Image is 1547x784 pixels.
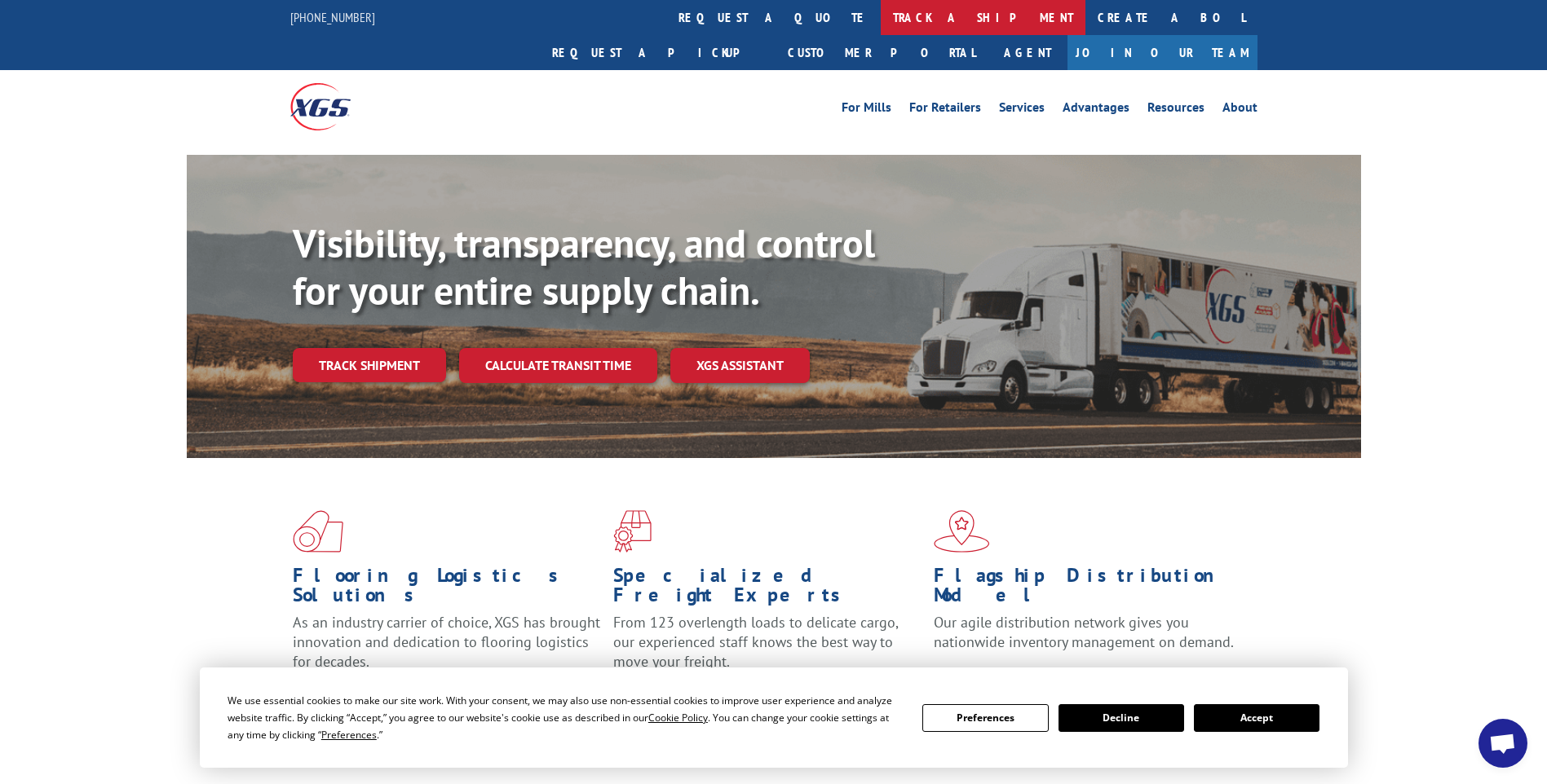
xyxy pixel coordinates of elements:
a: Advantages [1063,101,1129,119]
a: [PHONE_NUMBER] [290,9,375,25]
a: About [1222,101,1257,119]
span: Preferences [321,728,377,742]
span: As an industry carrier of choice, XGS has brought innovation and dedication to flooring logistics... [293,613,600,671]
img: xgs-icon-total-supply-chain-intelligence-red [293,510,343,553]
a: Resources [1147,101,1204,119]
button: Decline [1059,704,1184,732]
a: For Mills [842,101,891,119]
a: Request a pickup [540,35,776,70]
span: Cookie Policy [648,711,708,725]
a: Agent [988,35,1067,70]
div: We use essential cookies to make our site work. With your consent, we may also use non-essential ... [228,692,903,743]
h1: Flooring Logistics Solutions [293,566,601,613]
img: xgs-icon-focused-on-flooring-red [613,510,652,553]
a: XGS ASSISTANT [670,348,810,383]
img: xgs-icon-flagship-distribution-model-red [934,510,990,553]
a: Learn More > [934,667,1137,685]
span: Our agile distribution network gives you nationwide inventory management on demand. [934,613,1234,651]
a: Customer Portal [776,35,988,70]
a: Join Our Team [1067,35,1257,70]
a: Track shipment [293,348,446,382]
button: Accept [1194,704,1319,732]
p: From 123 overlength loads to delicate cargo, our experienced staff knows the best way to move you... [613,613,922,685]
a: Services [999,101,1045,119]
button: Preferences [922,704,1048,732]
a: For Retailers [909,101,981,119]
h1: Specialized Freight Experts [613,566,922,613]
h1: Flagship Distribution Model [934,566,1242,613]
a: Calculate transit time [459,348,657,383]
b: Visibility, transparency, and control for your entire supply chain. [293,218,875,315]
div: Open chat [1478,719,1527,768]
div: Cookie Consent Prompt [200,667,1348,768]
